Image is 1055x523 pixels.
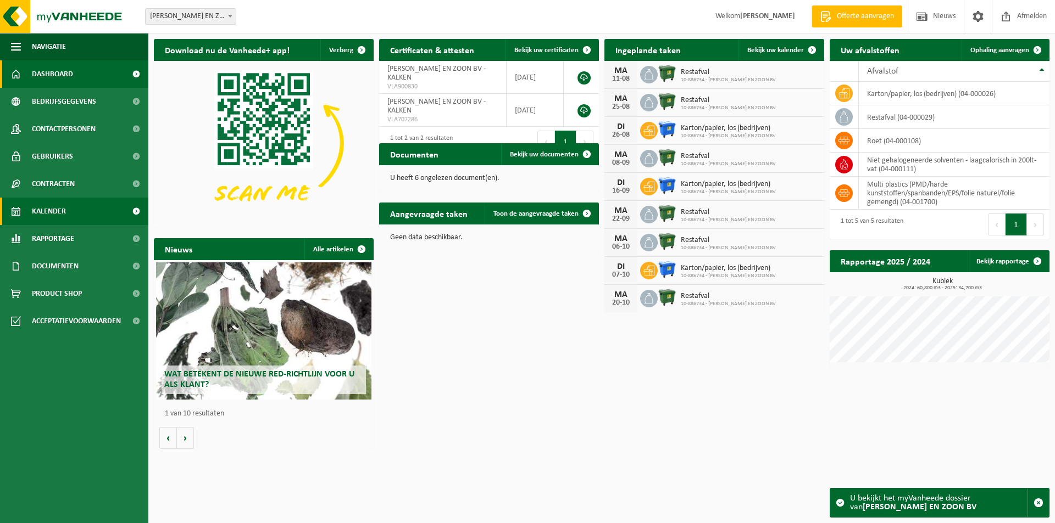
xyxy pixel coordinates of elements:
[859,82,1050,105] td: karton/papier, los (bedrijven) (04-000026)
[32,143,73,170] span: Gebruikers
[681,208,776,217] span: Restafval
[681,245,776,251] span: 10-886734 - [PERSON_NAME] EN ZOON BV
[145,8,236,25] span: MATTHYS EN ZOON BV
[159,427,177,449] button: Vorige
[859,177,1050,210] td: multi plastics (PMD/harde kunststoffen/spanbanden/EPS/folie naturel/folie gemengd) (04-001700)
[510,151,579,158] span: Bekijk uw documenten
[304,238,373,260] a: Alle artikelen
[658,64,676,83] img: WB-1100-HPE-GN-01
[501,143,598,165] a: Bekijk uw documenten
[962,39,1048,61] a: Ophaling aanvragen
[681,217,776,223] span: 10-886734 - [PERSON_NAME] EN ZOON BV
[537,131,555,153] button: Previous
[555,131,576,153] button: 1
[32,252,79,280] span: Documenten
[658,176,676,195] img: WB-1100-HPE-BE-01
[850,488,1028,517] div: U bekijkt het myVanheede dossier van
[164,370,354,389] span: Wat betekent de nieuwe RED-richtlijn voor u als klant?
[681,96,776,105] span: Restafval
[859,105,1050,129] td: restafval (04-000029)
[681,180,776,189] span: Karton/papier, los (bedrijven)
[379,203,479,224] h2: Aangevraagde taken
[835,278,1050,291] h3: Kubiek
[610,262,632,271] div: DI
[835,285,1050,291] span: 2024: 60,800 m3 - 2025: 34,700 m3
[485,203,598,224] a: Toon de aangevraagde taken
[154,61,374,226] img: Download de VHEPlus App
[610,75,632,83] div: 11-08
[32,60,73,88] span: Dashboard
[610,215,632,223] div: 22-09
[610,243,632,251] div: 06-10
[988,213,1006,235] button: Previous
[390,175,588,182] p: U heeft 6 ongelezen document(en).
[747,47,804,54] span: Bekijk uw kalender
[830,250,941,272] h2: Rapportage 2025 / 2024
[610,290,632,299] div: MA
[379,39,485,60] h2: Certificaten & attesten
[32,115,96,143] span: Contactpersonen
[507,94,564,127] td: [DATE]
[681,124,776,133] span: Karton/papier, los (bedrijven)
[32,225,74,252] span: Rapportage
[610,103,632,111] div: 25-08
[1006,213,1027,235] button: 1
[610,94,632,103] div: MA
[32,33,66,60] span: Navigatie
[681,105,776,111] span: 10-886734 - [PERSON_NAME] EN ZOON BV
[970,47,1029,54] span: Ophaling aanvragen
[681,301,776,307] span: 10-886734 - [PERSON_NAME] EN ZOON BV
[390,234,588,241] p: Geen data beschikbaar.
[610,150,632,159] div: MA
[507,61,564,94] td: [DATE]
[32,170,75,198] span: Contracten
[681,292,776,301] span: Restafval
[681,133,776,139] span: 10-886734 - [PERSON_NAME] EN ZOON BV
[812,5,902,27] a: Offerte aanvragen
[658,148,676,167] img: WB-1100-HPE-GN-01
[610,131,632,139] div: 26-08
[835,212,903,237] div: 1 tot 5 van 5 resultaten
[681,236,776,245] span: Restafval
[165,410,368,418] p: 1 van 10 resultaten
[681,152,776,161] span: Restafval
[576,131,593,153] button: Next
[320,39,373,61] button: Verberg
[32,88,96,115] span: Bedrijfsgegevens
[610,299,632,307] div: 20-10
[681,273,776,279] span: 10-886734 - [PERSON_NAME] EN ZOON BV
[32,280,82,307] span: Product Shop
[493,210,579,217] span: Toon de aangevraagde taken
[156,262,371,400] a: Wat betekent de nieuwe RED-richtlijn voor u als klant?
[610,187,632,195] div: 16-09
[1027,213,1044,235] button: Next
[604,39,692,60] h2: Ingeplande taken
[329,47,353,54] span: Verberg
[387,115,498,124] span: VLA707286
[32,198,66,225] span: Kalender
[738,39,823,61] a: Bekijk uw kalender
[830,39,910,60] h2: Uw afvalstoffen
[740,12,795,20] strong: [PERSON_NAME]
[387,65,486,82] span: [PERSON_NAME] EN ZOON BV - KALKEN
[681,68,776,77] span: Restafval
[681,264,776,273] span: Karton/papier, los (bedrijven)
[658,232,676,251] img: WB-1100-HPE-GN-01
[379,143,449,165] h2: Documenten
[867,67,898,76] span: Afvalstof
[387,98,486,115] span: [PERSON_NAME] EN ZOON BV - KALKEN
[681,189,776,195] span: 10-886734 - [PERSON_NAME] EN ZOON BV
[154,238,203,260] h2: Nieuws
[968,250,1048,272] a: Bekijk rapportage
[385,130,453,154] div: 1 tot 2 van 2 resultaten
[154,39,301,60] h2: Download nu de Vanheede+ app!
[610,66,632,75] div: MA
[177,427,194,449] button: Volgende
[859,129,1050,153] td: roet (04-000108)
[681,77,776,83] span: 10-886734 - [PERSON_NAME] EN ZOON BV
[658,120,676,139] img: WB-1100-HPE-BE-01
[146,9,236,24] span: MATTHYS EN ZOON BV
[681,161,776,167] span: 10-886734 - [PERSON_NAME] EN ZOON BV
[610,234,632,243] div: MA
[834,11,897,22] span: Offerte aanvragen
